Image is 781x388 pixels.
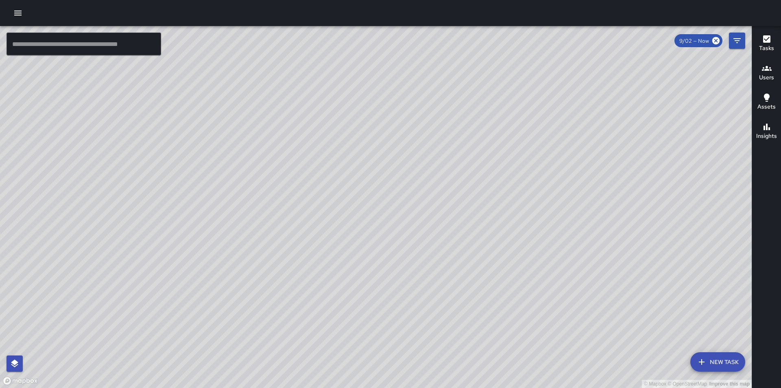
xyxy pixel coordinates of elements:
h6: Assets [757,102,776,111]
div: 9/02 — Now [674,34,722,47]
span: 9/02 — Now [674,37,714,44]
button: Filters [729,33,745,49]
h6: Insights [756,132,777,141]
h6: Tasks [759,44,774,53]
button: Insights [752,117,781,146]
button: Assets [752,88,781,117]
button: Users [752,59,781,88]
button: Tasks [752,29,781,59]
h6: Users [759,73,774,82]
button: New Task [690,352,745,372]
